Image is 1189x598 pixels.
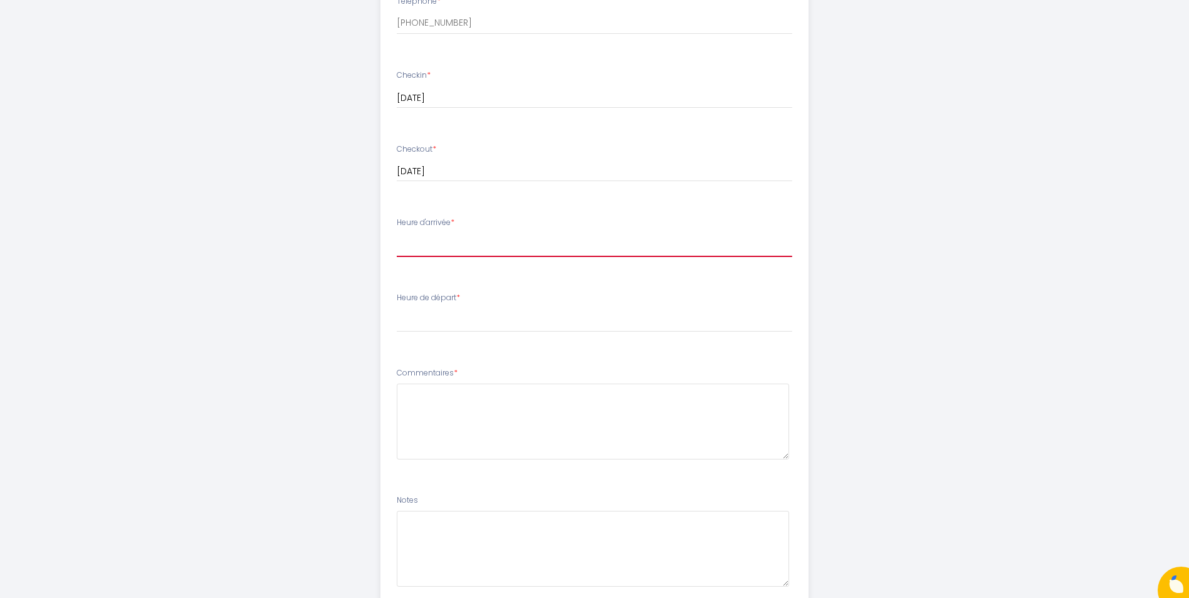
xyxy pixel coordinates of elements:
[397,367,458,379] label: Commentaires
[397,144,436,155] label: Checkout
[397,495,418,506] label: Notes
[397,70,431,81] label: Checkin
[397,217,454,229] label: Heure d'arrivée
[397,292,460,304] label: Heure de départ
